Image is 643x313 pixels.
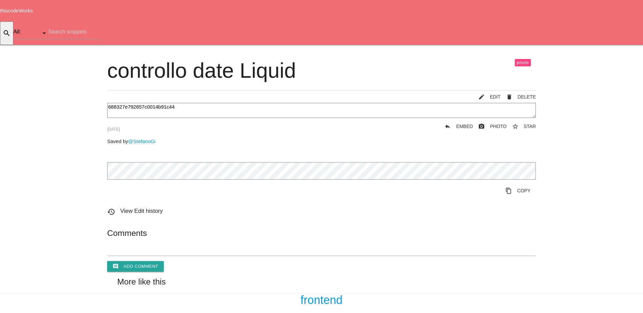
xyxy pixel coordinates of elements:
[620,45,628,66] i: person
[107,138,536,145] p: Saved by
[524,124,536,129] span: STAR
[444,120,451,132] i: reply
[478,91,485,103] i: mode_edit
[478,120,485,132] i: photo_camera
[596,45,604,66] i: add
[439,120,473,132] a: replyEMBED
[107,208,536,214] h6: View Edit history
[628,45,633,66] i: arrow_drop_down
[107,59,536,82] h1: controllo date Liquid
[128,138,156,144] a: @StefanoGi
[501,91,536,103] a: Delete Post
[518,94,536,100] span: DELETE
[490,124,507,129] span: PHOTO
[490,94,501,100] span: EDIT
[456,124,473,129] span: EMBED
[573,45,581,66] i: explore
[19,8,33,13] span: Works
[3,22,11,44] i: search
[107,208,115,216] i: history
[107,277,536,286] h5: More like this
[512,120,519,132] i: star_border
[550,45,558,66] i: home
[505,185,512,197] i: content_copy
[107,103,536,118] textarea: 688327e792657c0014b91c44
[506,91,513,103] i: delete
[113,261,119,272] i: comment
[473,91,501,103] a: mode_editEDIT
[107,229,536,238] h5: Comments
[48,24,100,40] input: Search snippets
[500,185,536,197] a: Copy to Clipboard
[107,127,120,132] span: [DATE]
[473,120,507,132] a: photo_cameraPHOTO
[107,261,164,272] button: commentAdd comment
[507,120,536,132] button: star_borderSTAR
